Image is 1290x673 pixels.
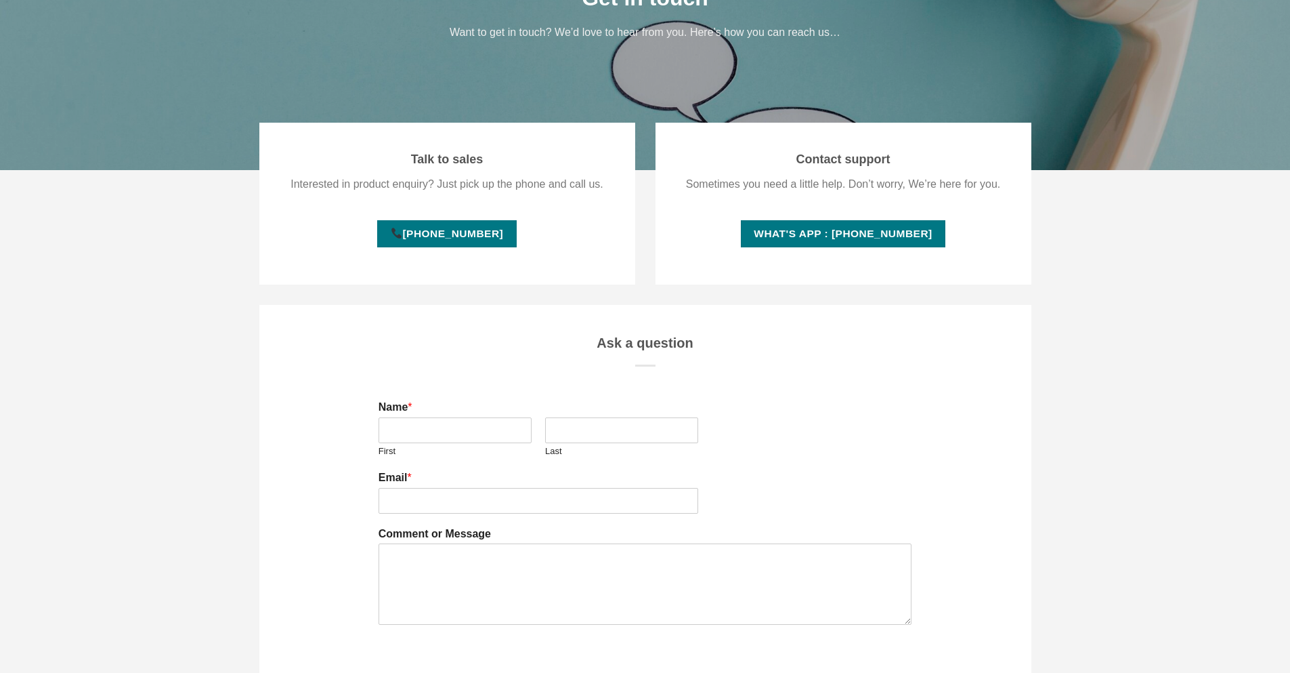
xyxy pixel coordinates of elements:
label: Name [379,401,912,415]
h3: Ask a question [286,332,1004,354]
h4: Contact support [683,150,1004,169]
p: Sometimes you need a little help. Don’t worry, We’re here for you. [683,176,1004,193]
label: First [379,446,532,457]
label: Email [379,471,912,485]
img: 📞 [391,228,402,239]
h4: Talk to sales [286,150,608,169]
span: [PHONE_NUMBER] [391,226,503,243]
label: Comment or Message [379,527,912,542]
p: Want to get in touch? We’d love to hear from you. Here’s how you can reach us… [259,24,1031,41]
p: Interested in product enquiry? Just pick up the phone and call us. [286,176,608,193]
span: What's App : [PHONE_NUMBER] [754,226,932,243]
label: Last [545,446,698,457]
